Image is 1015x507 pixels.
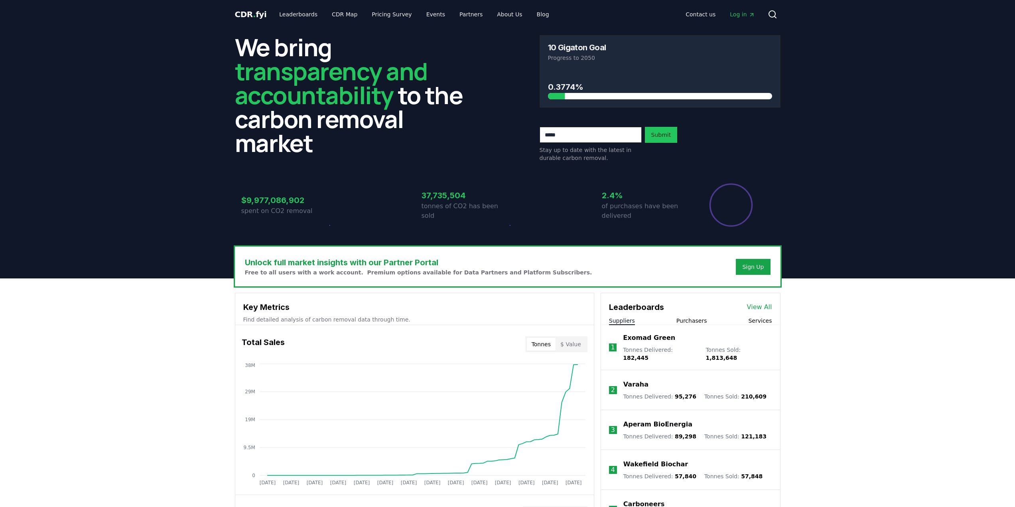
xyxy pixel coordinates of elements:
[609,317,635,325] button: Suppliers
[252,473,255,478] tspan: 0
[723,7,761,22] a: Log in
[602,201,688,221] p: of purchases have been delivered
[448,480,464,485] tspan: [DATE]
[623,432,696,440] p: Tonnes Delivered :
[245,389,255,395] tspan: 29M
[542,480,558,485] tspan: [DATE]
[741,433,767,440] span: 121,183
[609,301,664,313] h3: Leaderboards
[243,301,586,313] h3: Key Metrics
[611,425,615,435] p: 3
[424,480,440,485] tspan: [DATE]
[704,393,767,400] p: Tonnes Sold :
[611,465,615,475] p: 4
[623,380,648,389] a: Varaha
[422,201,508,221] p: tonnes of CO2 has been sold
[741,393,767,400] span: 210,609
[623,460,688,469] a: Wakefield Biochar
[377,480,393,485] tspan: [DATE]
[704,472,763,480] p: Tonnes Sold :
[353,480,370,485] tspan: [DATE]
[420,7,451,22] a: Events
[527,338,556,351] button: Tonnes
[706,346,772,362] p: Tonnes Sold :
[365,7,418,22] a: Pricing Survey
[253,10,256,19] span: .
[243,316,586,324] p: Find detailed analysis of carbon removal data through time.
[742,263,764,271] a: Sign Up
[453,7,489,22] a: Partners
[471,480,488,485] tspan: [DATE]
[645,127,678,143] button: Submit
[273,7,324,22] a: Leaderboards
[273,7,555,22] nav: Main
[259,480,276,485] tspan: [DATE]
[306,480,323,485] tspan: [DATE]
[611,343,615,352] p: 1
[556,338,586,351] button: $ Value
[245,268,592,276] p: Free to all users with a work account. Premium options available for Data Partners and Platform S...
[245,363,255,368] tspan: 38M
[602,189,688,201] h3: 2.4%
[245,256,592,268] h3: Unlock full market insights with our Partner Portal
[400,480,417,485] tspan: [DATE]
[730,10,755,18] span: Log in
[704,432,767,440] p: Tonnes Sold :
[243,445,255,450] tspan: 9.5M
[623,393,696,400] p: Tonnes Delivered :
[548,54,772,62] p: Progress to 2050
[747,302,772,312] a: View All
[679,7,722,22] a: Contact us
[623,355,648,361] span: 182,445
[675,393,696,400] span: 95,276
[330,480,346,485] tspan: [DATE]
[235,55,428,111] span: transparency and accountability
[283,480,299,485] tspan: [DATE]
[679,7,761,22] nav: Main
[518,480,535,485] tspan: [DATE]
[241,206,327,216] p: spent on CO2 removal
[748,317,772,325] button: Services
[495,480,511,485] tspan: [DATE]
[422,189,508,201] h3: 37,735,504
[623,333,675,343] a: Exomad Green
[623,346,698,362] p: Tonnes Delivered :
[675,433,696,440] span: 89,298
[325,7,364,22] a: CDR Map
[242,336,285,352] h3: Total Sales
[548,43,606,51] h3: 10 Gigaton Goal
[235,35,476,155] h2: We bring to the carbon removal market
[623,472,696,480] p: Tonnes Delivered :
[611,385,615,395] p: 2
[736,259,770,275] button: Sign Up
[235,10,267,19] span: CDR fyi
[675,473,696,479] span: 57,840
[566,480,582,485] tspan: [DATE]
[709,183,753,227] div: Percentage of sales delivered
[491,7,528,22] a: About Us
[548,81,772,93] h3: 0.3774%
[245,417,255,422] tspan: 19M
[741,473,763,479] span: 57,848
[706,355,737,361] span: 1,813,648
[623,420,692,429] a: Aperam BioEnergia
[540,146,642,162] p: Stay up to date with the latest in durable carbon removal.
[241,194,327,206] h3: $9,977,086,902
[530,7,556,22] a: Blog
[676,317,707,325] button: Purchasers
[235,9,267,20] a: CDR.fyi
